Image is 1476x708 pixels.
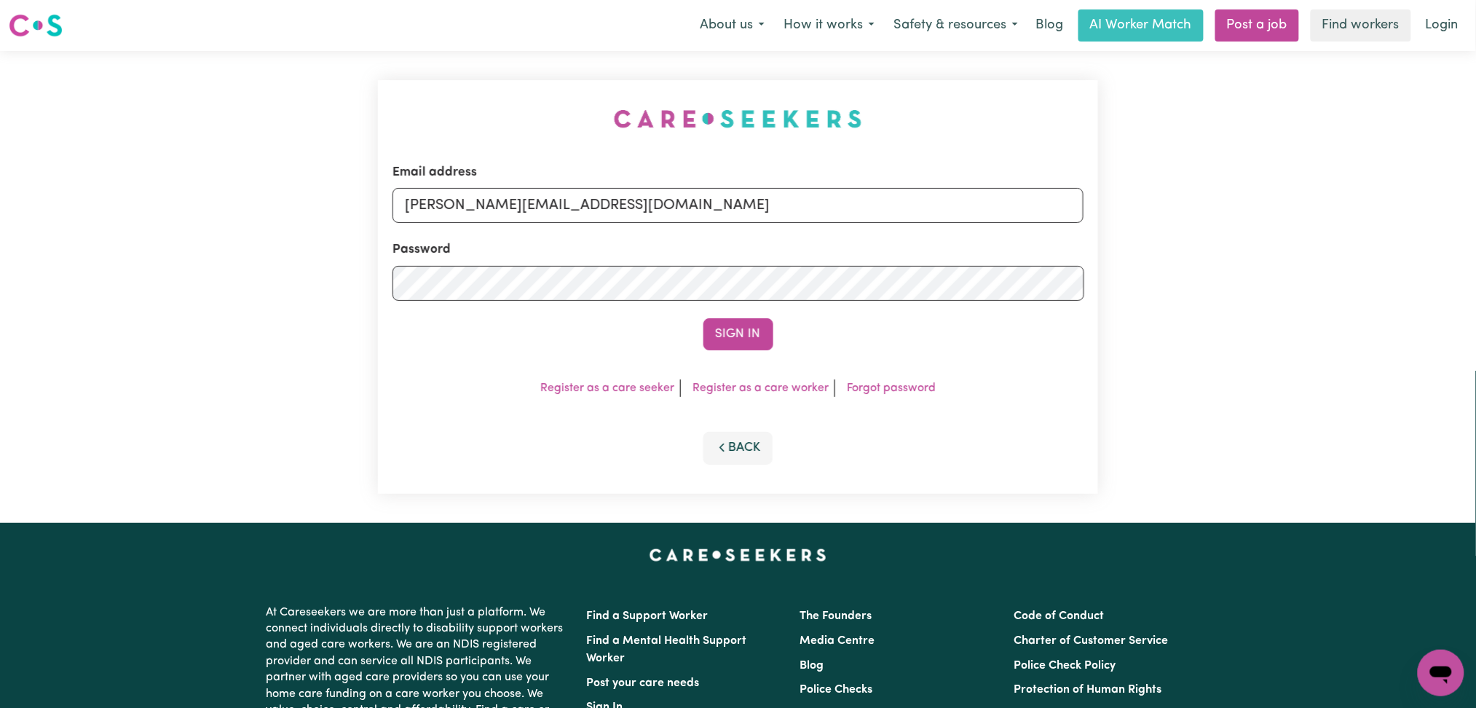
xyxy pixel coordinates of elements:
[884,10,1027,41] button: Safety & resources
[1027,9,1073,42] a: Blog
[1215,9,1299,42] a: Post a job
[690,10,774,41] button: About us
[800,635,875,647] a: Media Centre
[1078,9,1204,42] a: AI Worker Match
[587,610,709,622] a: Find a Support Worker
[847,382,936,394] a: Forgot password
[587,635,747,664] a: Find a Mental Health Support Worker
[1014,610,1104,622] a: Code of Conduct
[1418,650,1464,696] iframe: Button to launch messaging window
[800,610,872,622] a: The Founders
[703,432,773,464] button: Back
[9,9,63,42] a: Careseekers logo
[1014,684,1161,696] a: Protection of Human Rights
[703,318,773,350] button: Sign In
[392,163,477,182] label: Email address
[774,10,884,41] button: How it works
[692,382,829,394] a: Register as a care worker
[540,382,674,394] a: Register as a care seeker
[392,188,1084,223] input: Email address
[1311,9,1411,42] a: Find workers
[1417,9,1467,42] a: Login
[800,684,873,696] a: Police Checks
[800,660,824,672] a: Blog
[9,12,63,39] img: Careseekers logo
[650,549,826,561] a: Careseekers home page
[1014,660,1116,672] a: Police Check Policy
[587,677,700,689] a: Post your care needs
[392,240,451,259] label: Password
[1014,635,1168,647] a: Charter of Customer Service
